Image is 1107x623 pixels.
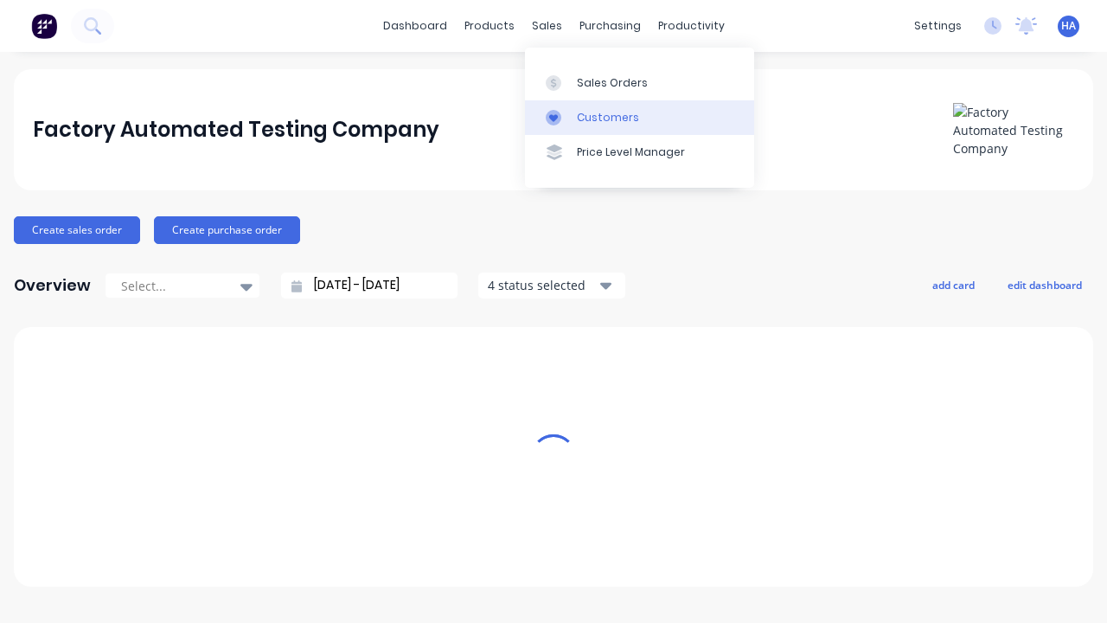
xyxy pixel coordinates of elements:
img: Factory Automated Testing Company [953,103,1074,157]
a: dashboard [374,13,456,39]
button: add card [921,273,986,296]
button: edit dashboard [996,273,1093,296]
a: Price Level Manager [525,135,754,170]
img: Factory [31,13,57,39]
span: HA [1061,18,1076,34]
div: Customers [577,110,639,125]
div: products [456,13,523,39]
a: Sales Orders [525,65,754,100]
div: Overview [14,268,91,303]
div: sales [523,13,571,39]
button: Create purchase order [154,216,300,244]
div: 4 status selected [488,276,597,294]
div: productivity [649,13,733,39]
div: purchasing [571,13,649,39]
button: Create sales order [14,216,140,244]
div: Price Level Manager [577,145,685,160]
div: Sales Orders [577,75,648,91]
div: Factory Automated Testing Company [33,112,439,147]
a: Customers [525,100,754,135]
div: settings [905,13,970,39]
button: 4 status selected [478,273,625,299]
